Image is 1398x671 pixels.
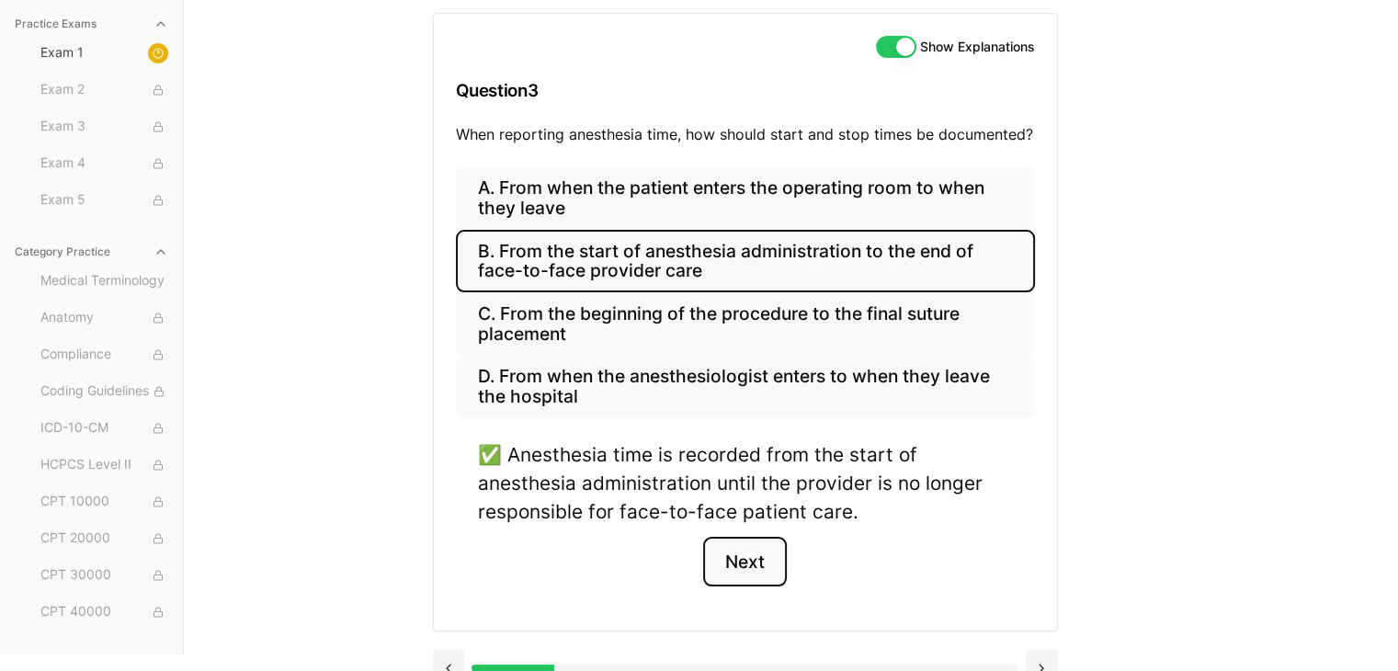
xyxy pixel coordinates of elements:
[456,356,1035,418] button: D. From when the anesthesiologist enters to when they leave the hospital
[33,149,176,178] button: Exam 4
[40,308,168,328] span: Anatomy
[33,39,176,68] button: Exam 1
[33,75,176,105] button: Exam 2
[40,565,168,586] span: CPT 30000
[33,303,176,333] button: Anatomy
[40,117,168,137] span: Exam 3
[456,123,1035,145] p: When reporting anesthesia time, how should start and stop times be documented?
[40,529,168,549] span: CPT 20000
[33,112,176,142] button: Exam 3
[33,561,176,590] button: CPT 30000
[40,80,168,100] span: Exam 2
[40,381,168,402] span: Coding Guidelines
[7,9,176,39] button: Practice Exams
[40,639,168,659] span: CPT 50000
[33,450,176,480] button: HCPCS Level II
[7,237,176,267] button: Category Practice
[40,271,168,291] span: Medical Terminology
[33,597,176,627] button: CPT 40000
[33,634,176,664] button: CPT 50000
[33,186,176,215] button: Exam 5
[40,455,168,475] span: HCPCS Level II
[40,154,168,174] span: Exam 4
[456,167,1035,230] button: A. From when the patient enters the operating room to when they leave
[456,63,1035,118] h3: Question 3
[33,340,176,370] button: Compliance
[33,377,176,406] button: Coding Guidelines
[703,537,787,586] button: Next
[33,487,176,517] button: CPT 10000
[40,345,168,365] span: Compliance
[33,414,176,443] button: ICD-10-CM
[40,190,168,210] span: Exam 5
[478,440,1013,527] div: ✅ Anesthesia time is recorded from the start of anesthesia administration until the provider is n...
[456,292,1035,355] button: C. From the beginning of the procedure to the final suture placement
[456,230,1035,292] button: B. From the start of anesthesia administration to the end of face-to-face provider care
[33,267,176,296] button: Medical Terminology
[40,43,168,63] span: Exam 1
[33,524,176,553] button: CPT 20000
[40,492,168,512] span: CPT 10000
[920,40,1035,53] label: Show Explanations
[40,602,168,622] span: CPT 40000
[40,418,168,438] span: ICD-10-CM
